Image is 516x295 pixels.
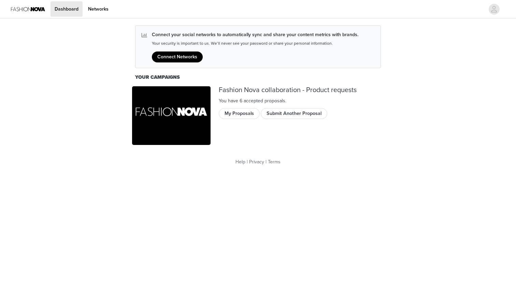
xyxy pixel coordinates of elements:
[491,4,497,15] div: avatar
[152,41,358,46] p: Your security is important to us. We’ll never see your password or share your personal information.
[132,86,211,145] img: Fashion Nova
[135,74,381,81] div: Your Campaigns
[219,86,384,94] div: Fashion Nova collaboration - Product requests
[219,98,286,104] span: You have 6 accepted proposal .
[84,1,113,17] a: Networks
[283,98,285,104] span: s
[51,1,83,17] a: Dashboard
[152,51,203,62] button: Connect Networks
[247,159,248,165] span: |
[266,159,267,165] span: |
[11,1,45,17] img: Fashion Nova Logo
[219,108,260,119] button: My Proposals
[268,159,281,165] a: Terms
[235,159,245,165] a: Help
[249,159,264,165] a: Privacy
[152,31,358,38] p: Connect your social networks to automatically sync and share your content metrics with brands.
[261,108,327,119] button: Submit Another Proposal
